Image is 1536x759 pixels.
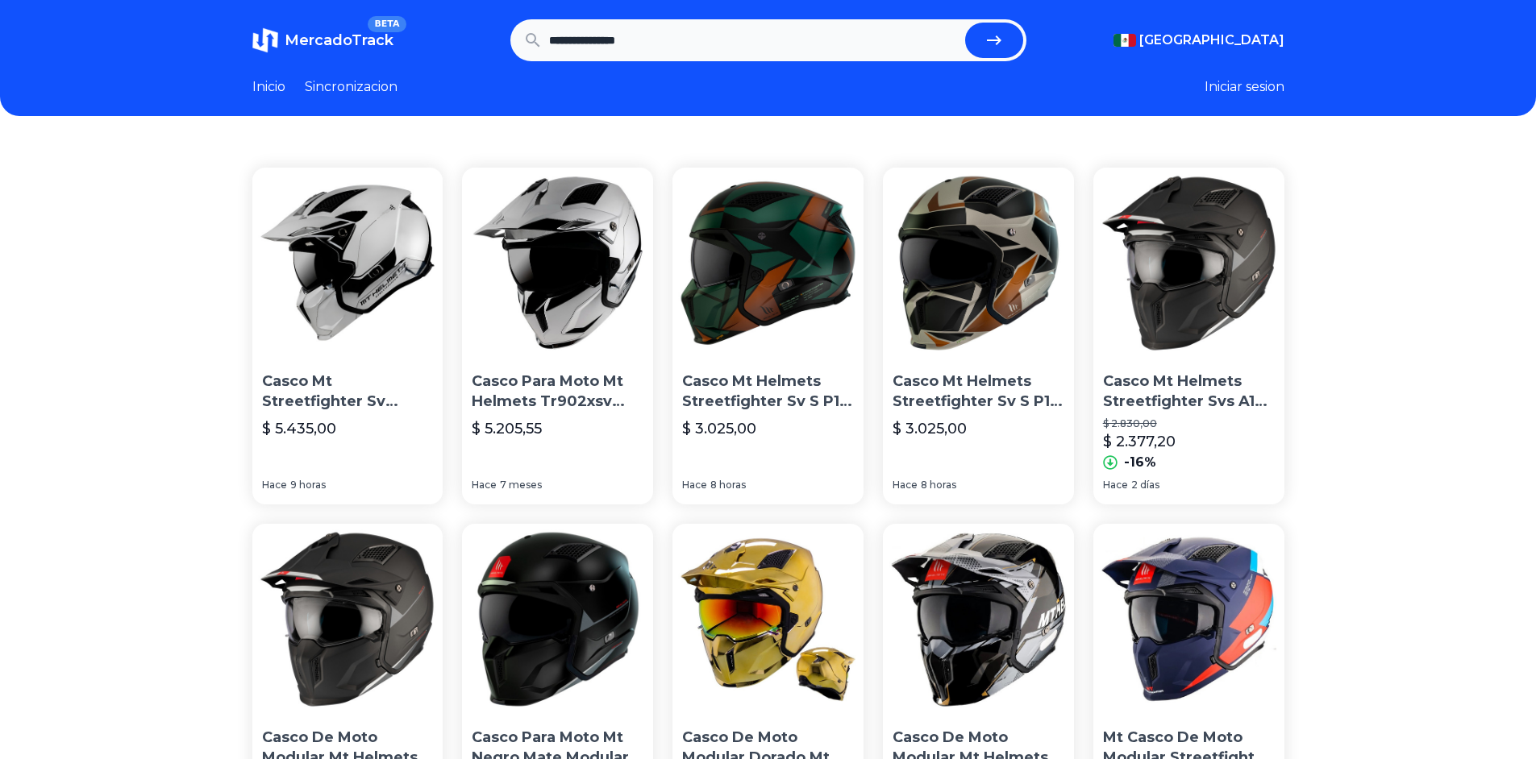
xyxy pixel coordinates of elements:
span: Hace [262,479,287,491]
span: MercadoTrack [285,31,393,49]
span: 8 horas [921,479,956,491]
a: Casco Mt Helmets Streetfighter Svs A1 Negro De Moto ModularCasco Mt Helmets Streetfighter Svs A1 ... [1093,168,1284,504]
span: Hace [472,479,497,491]
span: 8 horas [710,479,746,491]
span: Hace [893,479,918,491]
a: Casco Mt Streetfighter Sv Chromed A2 PlataCasco Mt Streetfighter Sv Chromed A2 Plata$ 5.435,00Hac... [252,168,443,504]
img: Casco De Moto Modular Mt Helmets Streetfighter Svs A1 Negro [252,524,443,715]
span: 2 días [1131,479,1159,491]
img: Casco De Moto Modular Dorado Mt Helmets Streetfighter Sv Ece [672,524,864,715]
p: $ 2.377,20 [1103,430,1176,453]
p: $ 5.205,55 [472,417,542,440]
img: Casco Mt Helmets Streetfighter Sv S P1r A9 Gloss [672,168,864,359]
p: $ 3.025,00 [682,417,756,440]
p: -16% [1124,453,1156,472]
p: Casco Mt Streetfighter Sv Chromed A2 Plata [262,371,434,412]
span: Hace [682,479,707,491]
img: Casco Para Moto Mt Helmets Tr902xsv Streetfighter Chromed A2 [462,168,653,359]
p: Casco Mt Helmets Streetfighter Sv S P1r A9 Gloss [682,371,854,412]
button: Iniciar sesion [1205,77,1284,97]
span: [GEOGRAPHIC_DATA] [1139,31,1284,50]
a: MercadoTrackBETA [252,27,393,53]
img: Mt Casco De Moto Modular Streetfighter Sv Helmets Ece [1093,524,1284,715]
img: Mexico [1113,34,1136,47]
button: [GEOGRAPHIC_DATA] [1113,31,1284,50]
span: Hace [1103,479,1128,491]
a: Sincronizacion [305,77,398,97]
img: Casco Mt Helmets Streetfighter Svs A1 Negro De Moto Modular [1093,168,1284,359]
img: Casco Mt Streetfighter Sv Chromed A2 Plata [252,168,443,359]
p: $ 5.435,00 [262,417,336,440]
span: 7 meses [500,479,542,491]
img: Casco Para Moto Mt Negro Mate Modular Streetfighter A1 [462,524,653,715]
p: $ 2.830,00 [1103,417,1275,430]
a: Casco Mt Helmets Streetfighter Sv S P1r B9 MattCasco Mt Helmets Streetfighter Sv S P1r B9 Matt$ 3... [883,168,1074,504]
span: BETA [368,16,406,32]
img: Casco De Moto Modular Mt Helmets Streetfighter Sv Ece [883,524,1074,715]
a: Casco Para Moto Mt Helmets Tr902xsv Streetfighter Chromed A2Casco Para Moto Mt Helmets Tr902xsv S... [462,168,653,504]
p: Casco Mt Helmets Streetfighter Svs A1 Negro De Moto Modular [1103,371,1275,412]
p: Casco Mt Helmets Streetfighter Sv S P1r B9 Matt [893,371,1064,412]
img: Casco Mt Helmets Streetfighter Sv S P1r B9 Matt [883,168,1074,359]
a: Inicio [252,77,285,97]
img: MercadoTrack [252,27,278,53]
p: Casco Para Moto Mt Helmets Tr902xsv Streetfighter Chromed A2 [472,371,643,412]
p: $ 3.025,00 [893,417,967,440]
span: 9 horas [290,479,326,491]
a: Casco Mt Helmets Streetfighter Sv S P1r A9 GlossCasco Mt Helmets Streetfighter Sv S P1r A9 Gloss$... [672,168,864,504]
